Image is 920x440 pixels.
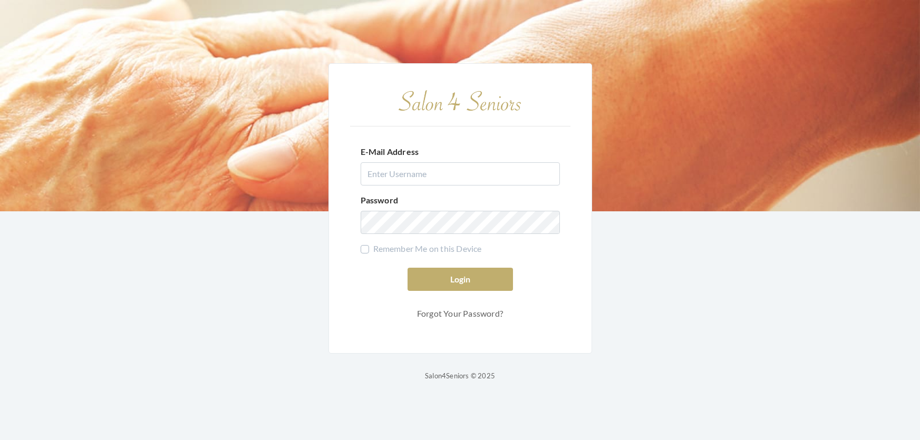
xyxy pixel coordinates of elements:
[425,369,495,382] p: Salon4Seniors © 2025
[361,145,419,158] label: E-Mail Address
[392,85,529,117] img: Salon 4 Seniors
[361,162,560,185] input: Enter Username
[361,242,482,255] label: Remember Me on this Device
[361,194,399,207] label: Password
[408,304,513,324] a: Forgot Your Password?
[408,268,513,291] button: Login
